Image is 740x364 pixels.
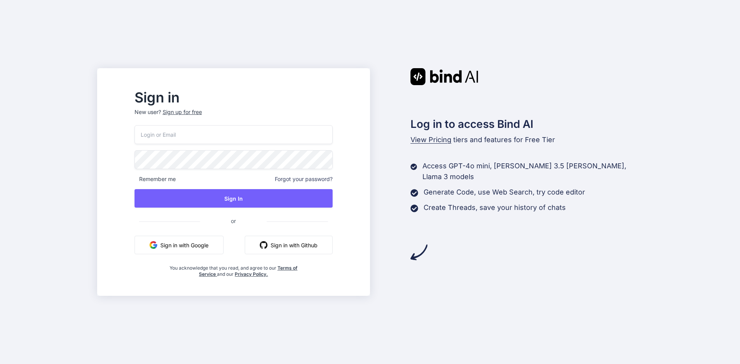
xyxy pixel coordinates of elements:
p: Generate Code, use Web Search, try code editor [424,187,585,198]
h2: Log in to access Bind AI [410,116,643,132]
h2: Sign in [135,91,333,104]
a: Privacy Policy. [235,271,268,277]
p: tiers and features for Free Tier [410,134,643,145]
span: Forgot your password? [275,175,333,183]
div: Sign up for free [163,108,202,116]
button: Sign in with Github [245,236,333,254]
button: Sign in with Google [135,236,224,254]
input: Login or Email [135,125,333,144]
p: Access GPT-4o mini, [PERSON_NAME] 3.5 [PERSON_NAME], Llama 3 models [422,161,643,182]
img: google [150,241,157,249]
span: View Pricing [410,136,451,144]
p: New user? [135,108,333,125]
span: Remember me [135,175,176,183]
div: You acknowledge that you read, and agree to our and our [167,260,299,277]
img: github [260,241,267,249]
span: or [200,211,267,230]
a: Terms of Service [199,265,298,277]
p: Create Threads, save your history of chats [424,202,566,213]
button: Sign In [135,189,333,208]
img: Bind AI logo [410,68,478,85]
img: arrow [410,244,427,261]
